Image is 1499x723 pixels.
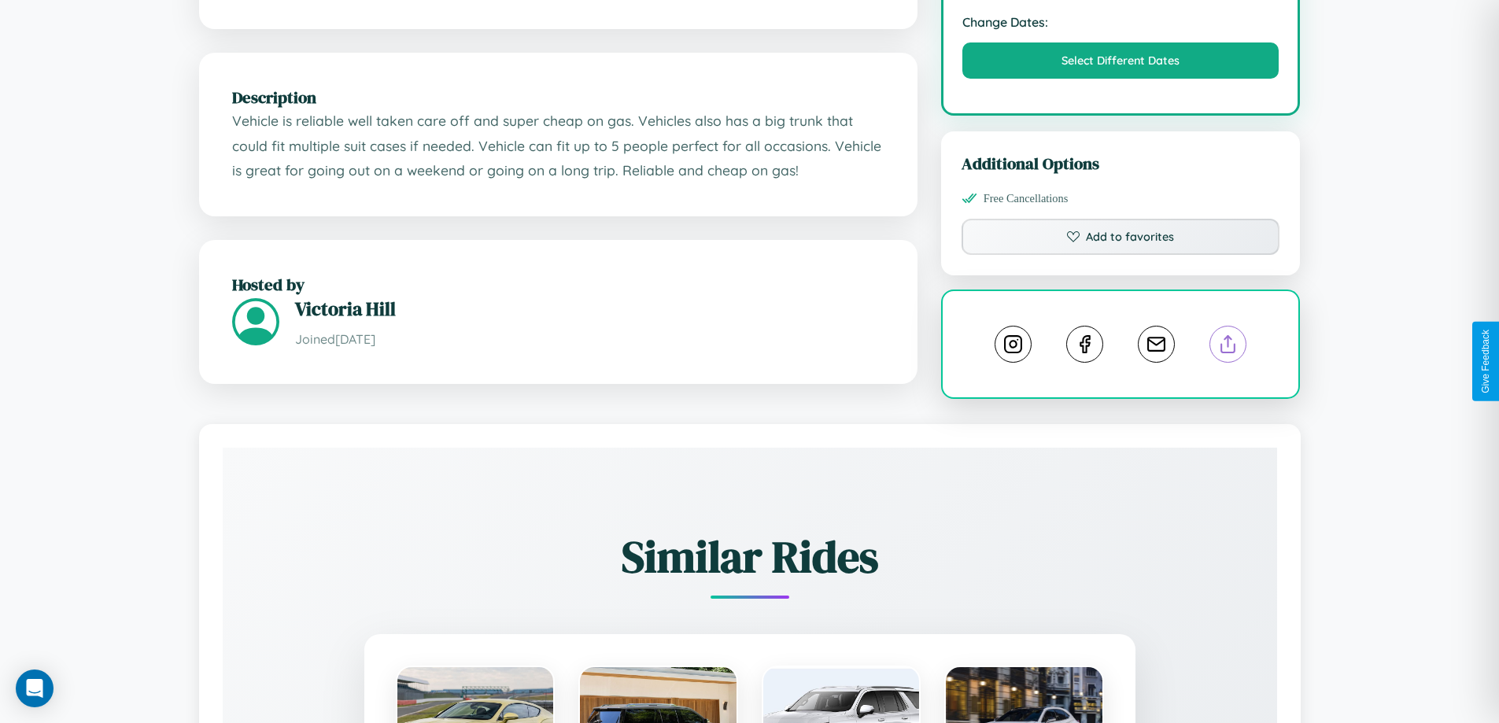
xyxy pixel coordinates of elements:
[232,86,884,109] h2: Description
[1480,330,1491,393] div: Give Feedback
[278,526,1222,587] h2: Similar Rides
[232,273,884,296] h2: Hosted by
[984,192,1069,205] span: Free Cancellations
[232,109,884,183] p: Vehicle is reliable well taken care off and super cheap on gas. Vehicles also has a big trunk tha...
[16,670,54,707] div: Open Intercom Messenger
[962,14,1279,30] strong: Change Dates:
[962,219,1280,255] button: Add to favorites
[295,328,884,351] p: Joined [DATE]
[962,42,1279,79] button: Select Different Dates
[962,152,1280,175] h3: Additional Options
[295,296,884,322] h3: Victoria Hill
